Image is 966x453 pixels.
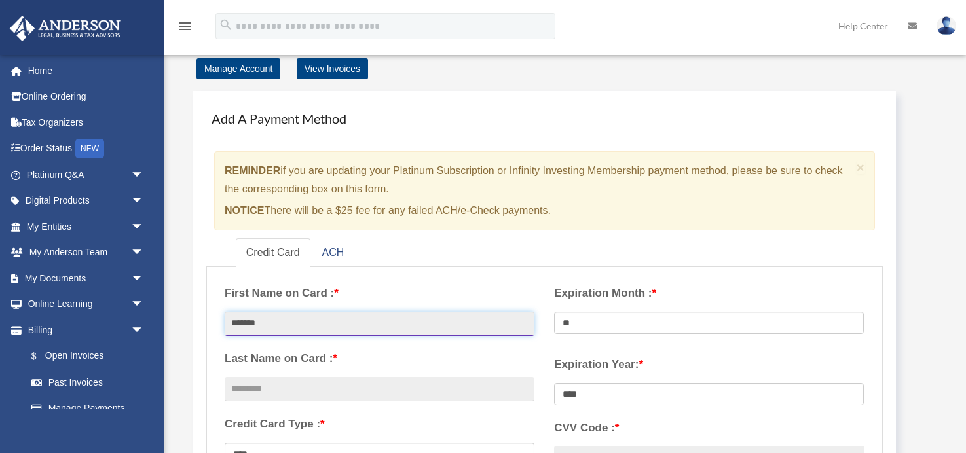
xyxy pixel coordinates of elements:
[554,283,864,303] label: Expiration Month :
[75,139,104,158] div: NEW
[554,355,864,374] label: Expiration Year:
[225,202,851,220] p: There will be a $25 fee for any failed ACH/e-Check payments.
[937,16,956,35] img: User Pic
[177,18,193,34] i: menu
[9,317,164,343] a: Billingarrow_drop_down
[9,240,164,266] a: My Anderson Teamarrow_drop_down
[236,238,310,268] a: Credit Card
[6,16,124,41] img: Anderson Advisors Platinum Portal
[9,291,164,317] a: Online Learningarrow_drop_down
[297,58,368,79] a: View Invoices
[18,343,164,370] a: $Open Invoices
[219,18,233,32] i: search
[225,414,534,434] label: Credit Card Type :
[225,349,534,369] label: Last Name on Card :
[9,265,164,291] a: My Documentsarrow_drop_down
[18,395,157,422] a: Manage Payments
[9,162,164,188] a: Platinum Q&Aarrow_drop_down
[9,213,164,240] a: My Entitiesarrow_drop_down
[131,317,157,344] span: arrow_drop_down
[131,162,157,189] span: arrow_drop_down
[9,136,164,162] a: Order StatusNEW
[131,240,157,266] span: arrow_drop_down
[9,188,164,214] a: Digital Productsarrow_drop_down
[131,265,157,292] span: arrow_drop_down
[857,160,865,174] button: Close
[131,291,157,318] span: arrow_drop_down
[18,369,164,395] a: Past Invoices
[9,109,164,136] a: Tax Organizers
[39,348,45,365] span: $
[131,188,157,215] span: arrow_drop_down
[9,84,164,110] a: Online Ordering
[225,205,264,216] strong: NOTICE
[312,238,355,268] a: ACH
[554,418,864,438] label: CVV Code :
[225,283,534,303] label: First Name on Card :
[857,160,865,175] span: ×
[177,23,193,34] a: menu
[206,104,883,133] h4: Add A Payment Method
[196,58,280,79] a: Manage Account
[131,213,157,240] span: arrow_drop_down
[9,58,164,84] a: Home
[225,165,280,176] strong: REMINDER
[214,151,875,230] div: if you are updating your Platinum Subscription or Infinity Investing Membership payment method, p...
